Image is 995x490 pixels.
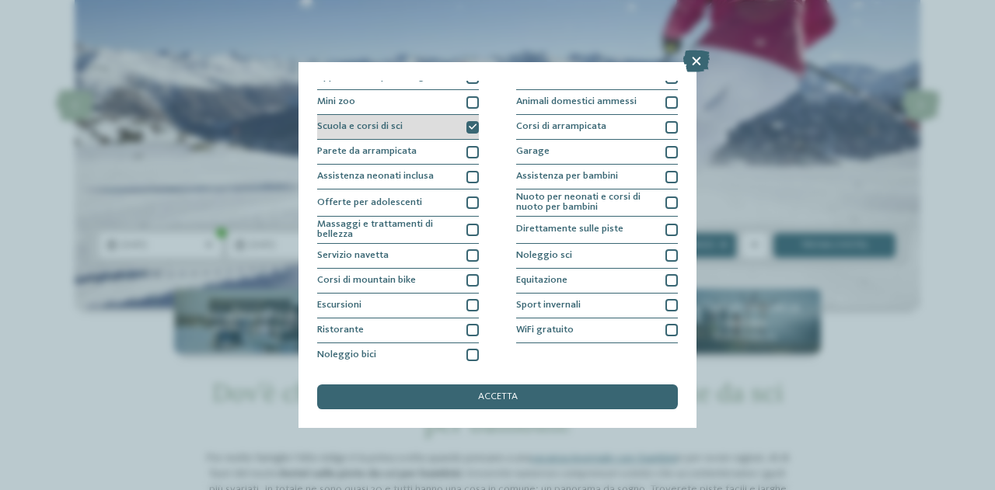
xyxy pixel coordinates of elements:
span: Corsi di arrampicata [516,122,606,132]
span: Garage [516,147,550,157]
span: WiFi gratuito [516,325,574,335]
span: Corsi di mountain bike [317,276,416,286]
span: Parete da arrampicata [317,147,417,157]
span: Assistenza per bambini [516,172,618,182]
span: Animali domestici ammessi [516,97,637,107]
span: Mini zoo [317,97,355,107]
span: Noleggio sci [516,251,572,261]
span: Noleggio bici [317,350,376,360]
span: Servizio navetta [317,251,389,261]
span: Escursioni [317,301,361,311]
span: Nuoto per neonati e corsi di nuoto per bambini [516,193,656,213]
span: Sport invernali [516,301,581,311]
span: accetta [478,392,518,402]
span: Offerte per adolescenti [317,198,422,208]
span: Massaggi e trattamenti di bellezza [317,220,457,240]
span: Ristorante [317,325,364,335]
span: Direttamente sulle piste [516,224,623,235]
span: Equitazione [516,276,567,286]
span: Assistenza neonati inclusa [317,172,434,182]
span: Scuola e corsi di sci [317,122,403,132]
